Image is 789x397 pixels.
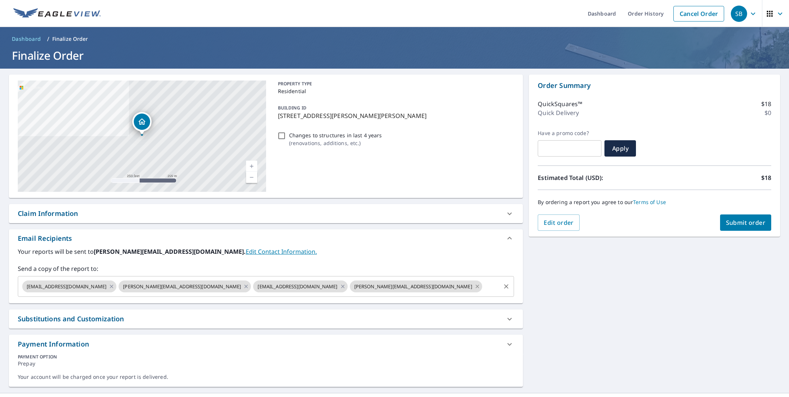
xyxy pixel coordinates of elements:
b: [PERSON_NAME][EMAIL_ADDRESS][DOMAIN_NAME]. [94,247,246,256]
div: Substitutions and Customization [9,309,523,328]
button: Clear [501,281,511,292]
div: PAYMENT OPTION [18,354,514,360]
div: Payment Information [18,339,89,349]
div: [PERSON_NAME][EMAIL_ADDRESS][DOMAIN_NAME] [350,280,482,292]
span: [EMAIL_ADDRESS][DOMAIN_NAME] [253,283,342,290]
img: EV Logo [13,8,101,19]
a: Current Level 17, Zoom Out [246,172,257,183]
a: Dashboard [9,33,44,45]
span: Dashboard [12,35,41,43]
span: [PERSON_NAME][EMAIL_ADDRESS][DOMAIN_NAME] [350,283,477,290]
label: Send a copy of the report to: [18,264,514,273]
a: EditContactInfo [246,247,317,256]
div: Prepay [18,360,514,373]
div: Your account will be charged once your report is delivered. [18,373,514,381]
a: Cancel Order [673,6,724,22]
span: Submit order [726,219,766,227]
p: QuickSquares™ [538,99,582,108]
p: BUILDING ID [278,105,306,111]
div: Email Recipients [9,229,523,247]
p: ( renovations, additions, etc. ) [289,139,382,147]
div: Payment Information [9,335,523,354]
a: Current Level 17, Zoom In [246,161,257,172]
div: Email Recipients [18,233,72,243]
div: [PERSON_NAME][EMAIL_ADDRESS][DOMAIN_NAME] [119,280,251,292]
p: Finalize Order [52,35,88,43]
p: By ordering a report you agree to our [538,199,771,206]
p: Estimated Total (USD): [538,173,654,182]
span: [EMAIL_ADDRESS][DOMAIN_NAME] [22,283,111,290]
p: Quick Delivery [538,108,579,117]
p: PROPERTY TYPE [278,81,511,87]
label: Have a promo code? [538,130,601,137]
p: $18 [761,99,771,108]
h1: Finalize Order [9,48,780,63]
button: Submit order [720,214,772,231]
div: [EMAIL_ADDRESS][DOMAIN_NAME] [22,280,116,292]
p: Residential [278,87,511,95]
p: Order Summary [538,81,771,91]
p: $18 [761,173,771,182]
a: Terms of Use [633,198,666,206]
div: Claim Information [9,204,523,223]
div: Substitutions and Customization [18,314,124,324]
li: / [47,35,49,43]
div: [EMAIL_ADDRESS][DOMAIN_NAME] [253,280,347,292]
p: $0 [765,108,771,117]
p: Changes to structures in last 4 years [289,131,382,139]
nav: breadcrumb [9,33,780,45]
button: Edit order [538,214,580,231]
div: Dropped pin, building 1, Residential property, 9052 Marva Dr Shreveport, LA 71118 [132,112,152,135]
p: [STREET_ADDRESS][PERSON_NAME][PERSON_NAME] [278,111,511,120]
label: Your reports will be sent to [18,247,514,256]
div: Claim Information [18,209,78,219]
span: Apply [610,144,630,152]
button: Apply [604,140,636,157]
span: [PERSON_NAME][EMAIL_ADDRESS][DOMAIN_NAME] [119,283,245,290]
div: SB [731,6,747,22]
span: Edit order [544,219,574,227]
